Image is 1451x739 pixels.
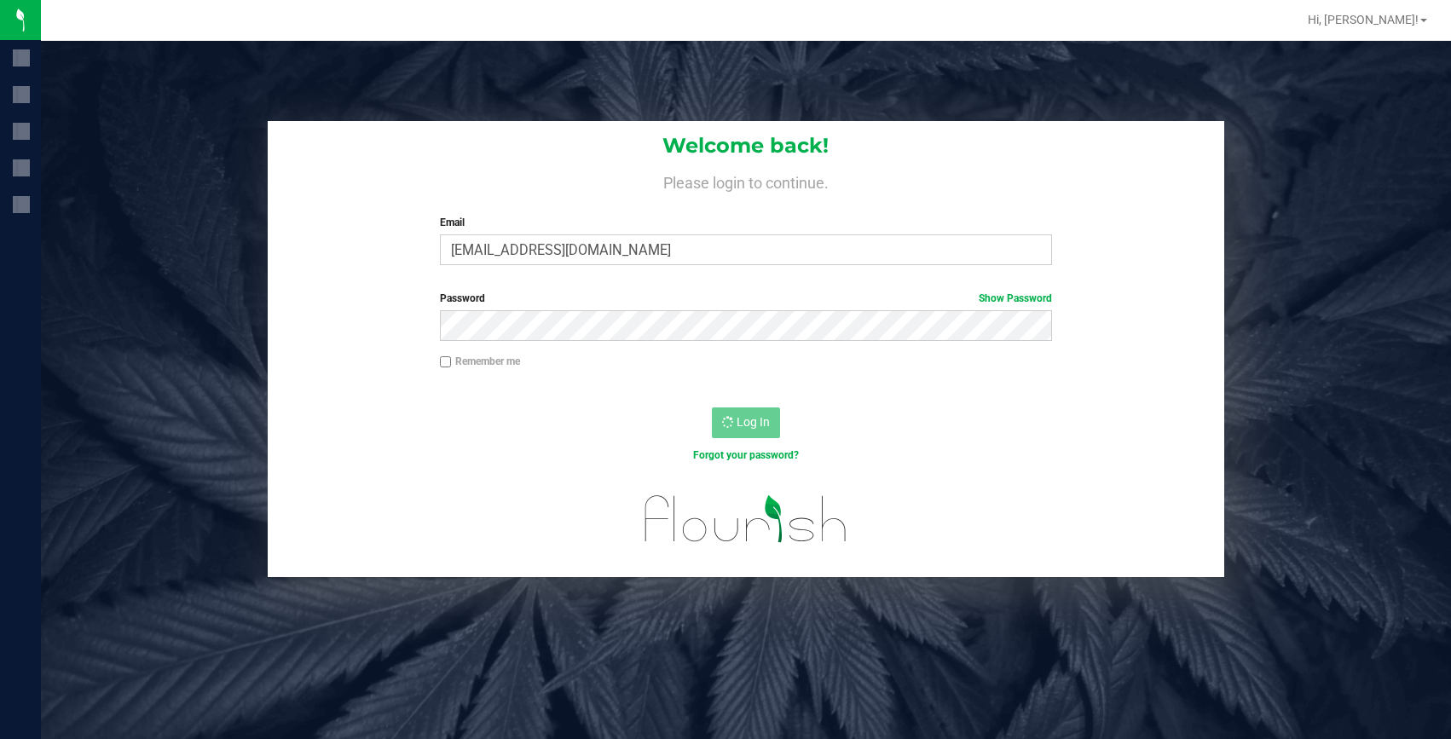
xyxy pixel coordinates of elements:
h1: Welcome back! [268,135,1225,157]
button: Log In [712,407,780,438]
label: Remember me [440,354,520,369]
span: Log In [737,415,770,429]
a: Show Password [979,292,1052,304]
img: flourish_logo.svg [627,481,866,557]
span: Hi, [PERSON_NAME]! [1308,13,1419,26]
h4: Please login to continue. [268,170,1225,191]
span: Password [440,292,485,304]
input: Remember me [440,356,452,368]
label: Email [440,215,1052,230]
a: Forgot your password? [693,449,799,461]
